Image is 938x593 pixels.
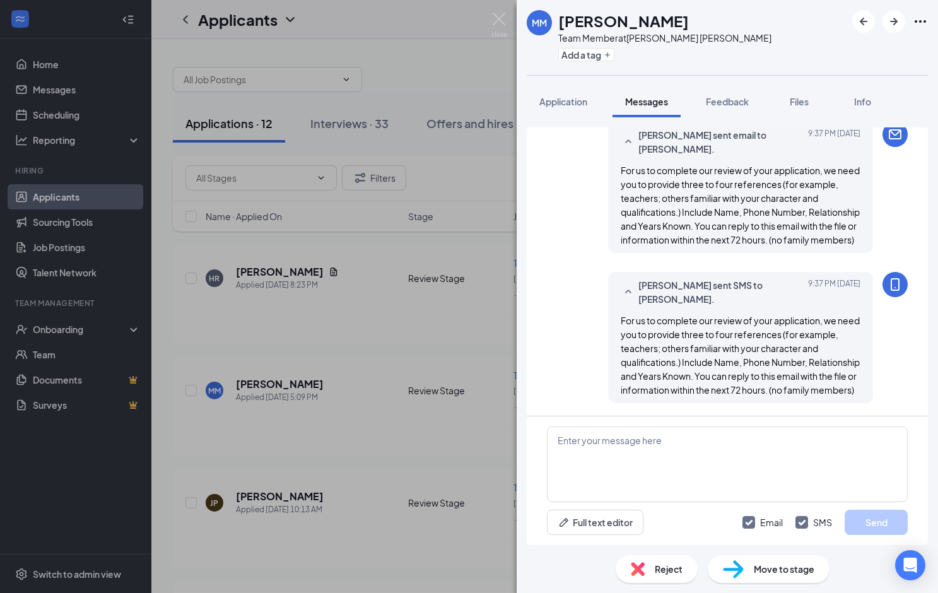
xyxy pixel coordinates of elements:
span: Files [790,96,809,107]
span: [PERSON_NAME] sent email to [PERSON_NAME]. [638,128,804,156]
button: ArrowRight [882,10,905,33]
svg: SmallChevronUp [621,134,636,150]
span: Messages [625,96,668,107]
svg: SmallChevronUp [621,285,636,300]
span: Application [539,96,587,107]
svg: Pen [558,516,570,529]
h1: [PERSON_NAME] [558,10,689,32]
button: PlusAdd a tag [558,48,614,61]
svg: ArrowRight [886,14,901,29]
div: MM [532,16,547,29]
span: Info [854,96,871,107]
svg: MobileSms [888,277,903,292]
span: Move to stage [754,562,814,576]
svg: Email [888,127,903,142]
span: Reject [655,562,683,576]
button: Full text editorPen [547,510,643,535]
span: For us to complete our review of your application, we need you to provide three to four reference... [621,165,860,245]
span: [DATE] 9:37 PM [808,278,860,306]
span: Feedback [706,96,749,107]
span: [PERSON_NAME] sent SMS to [PERSON_NAME]. [638,278,804,306]
svg: Plus [604,51,611,59]
button: ArrowLeftNew [852,10,875,33]
span: For us to complete our review of your application, we need you to provide three to four reference... [621,315,860,396]
span: [DATE] 9:37 PM [808,128,860,156]
div: Open Intercom Messenger [895,550,925,580]
svg: Ellipses [913,14,928,29]
button: Send [845,510,908,535]
svg: ArrowLeftNew [856,14,871,29]
div: Team Member at [PERSON_NAME] [PERSON_NAME] [558,32,771,44]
